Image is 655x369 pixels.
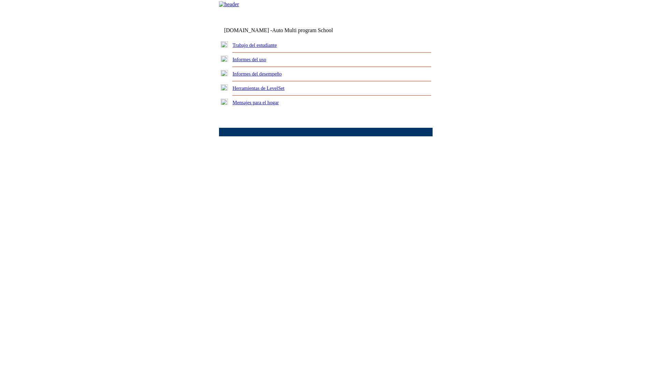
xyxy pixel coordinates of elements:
img: plus.gif [221,84,228,91]
a: Informes del desempeño [233,71,282,77]
a: Informes del uso [233,57,266,62]
img: header [219,1,239,8]
td: [DOMAIN_NAME] - [224,27,350,33]
img: plus.gif [221,70,228,76]
a: Trabajo del estudiante [233,42,277,48]
nobr: Auto Multi program School [272,27,333,33]
a: Mensajes para el hogar [233,100,279,105]
img: plus.gif [221,99,228,105]
img: plus.gif [221,41,228,47]
a: Herramientas de LevelSet [233,85,285,91]
img: plus.gif [221,56,228,62]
